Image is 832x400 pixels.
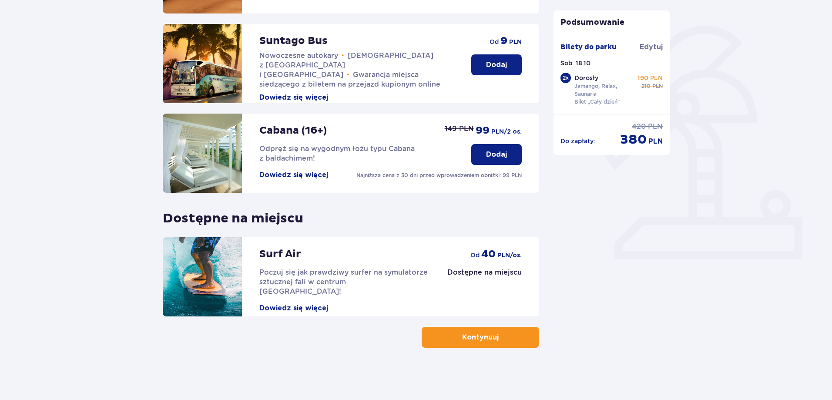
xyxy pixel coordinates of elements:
p: 210 [641,82,651,90]
p: Dostępne na miejscu [447,268,522,277]
p: 99 [476,124,490,137]
p: od [490,37,499,46]
p: Sob. 18.10 [560,59,590,67]
p: PLN [648,137,663,146]
p: PLN [509,38,522,47]
img: attraction [163,24,242,103]
p: Najniższa cena z 30 dni przed wprowadzeniem obniżki: 99 PLN [356,171,522,179]
p: 380 [620,131,647,148]
p: PLN [648,122,663,131]
p: Surf Air [259,248,301,261]
img: attraction [163,237,242,316]
span: Odpręż się na wygodnym łożu typu Cabana z baldachimem! [259,145,415,162]
p: od [470,251,480,259]
button: Kontynuuj [422,327,539,348]
p: Podsumowanie [554,17,670,28]
span: [DEMOGRAPHIC_DATA] z [GEOGRAPHIC_DATA] i [GEOGRAPHIC_DATA] [259,51,433,79]
p: PLN [652,82,663,90]
p: 9 [500,34,507,47]
span: Nowoczesne autokary [259,51,338,60]
p: PLN /2 os. [491,128,522,136]
p: Dodaj [486,60,507,70]
button: Dowiedz się więcej [259,93,328,102]
p: Do zapłaty : [560,137,595,145]
p: Dorosły [574,74,598,82]
p: PLN /os. [497,251,522,260]
span: Poczuj się jak prawdziwy surfer na symulatorze sztucznej fali w centrum [GEOGRAPHIC_DATA]! [259,268,428,296]
span: • [347,71,349,79]
p: 149 PLN [445,124,474,134]
button: Dowiedz się więcej [259,303,328,313]
p: 40 [481,248,496,261]
div: 2 x [560,73,571,83]
p: Bilety do parku [560,42,617,52]
p: Jamango, Relax, Saunaria [574,82,634,98]
p: 190 PLN [637,74,663,82]
p: Dodaj [486,150,507,159]
p: Cabana (16+) [259,124,327,137]
button: Dodaj [471,54,522,75]
p: Dostępne na miejscu [163,203,303,227]
img: attraction [163,114,242,193]
p: 420 [632,122,646,131]
span: • [342,51,344,60]
p: Bilet „Cały dzień” [574,98,620,106]
button: Dowiedz się więcej [259,170,328,180]
a: Edytuj [640,42,663,52]
button: Dodaj [471,144,522,165]
p: Kontynuuj [462,333,499,342]
p: Suntago Bus [259,34,328,47]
